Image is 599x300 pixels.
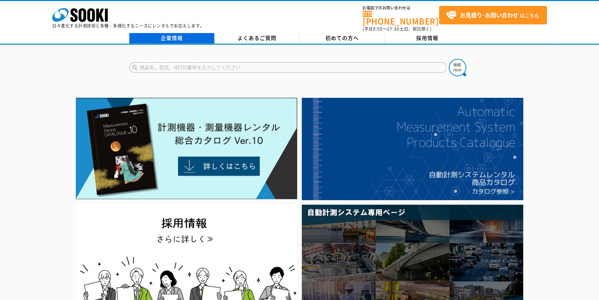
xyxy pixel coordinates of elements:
[302,98,523,200] img: 自動計測システムカタログ
[129,33,214,44] a: 企業情報
[439,6,547,24] a: お見積り･お問い合わせはこちら
[363,6,439,10] span: お電話でのお問い合わせは
[52,24,204,28] p: 日々進化する計測技術と多種・多様化するニーズにレンタルでお応えします。
[76,98,297,199] img: Catalog Ver10
[460,11,518,19] strong: お見積り･お問い合わせ
[373,26,383,32] span: 8:50
[446,10,539,21] span: はこちら
[385,33,470,44] a: 採用情報
[363,26,431,32] span: (平日 ～ 土日、祝日除く)
[363,11,439,25] a: [PHONE_NUMBER]
[300,33,385,44] a: 初めての方へ
[387,26,399,32] span: 17:30
[325,34,359,42] span: 初めての方へ
[214,33,300,44] a: よくあるご質問
[129,62,447,73] input: 商品名、型式、NETIS番号を入力してください
[449,59,466,76] img: btn_search.png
